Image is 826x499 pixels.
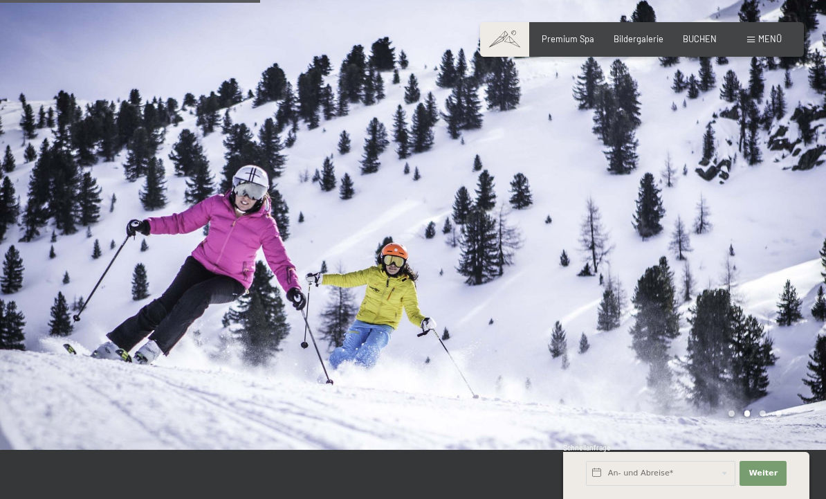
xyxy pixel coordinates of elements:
div: Carousel Page 2 (Current Slide) [744,410,751,417]
a: Premium Spa [542,33,594,44]
span: Menü [758,33,782,44]
span: Schnellanfrage [563,444,611,452]
div: Carousel Pagination [724,410,782,417]
a: Bildergalerie [614,33,663,44]
div: Carousel Page 4 [775,410,782,417]
div: Carousel Page 1 [728,410,735,417]
a: BUCHEN [683,33,717,44]
span: Weiter [749,468,778,479]
button: Weiter [740,461,787,486]
div: Carousel Page 3 [760,410,766,417]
